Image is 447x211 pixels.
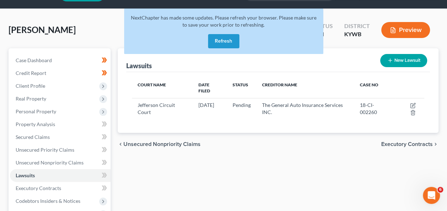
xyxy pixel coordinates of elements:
[208,34,239,48] button: Refresh
[118,141,123,147] i: chevron_left
[16,96,46,102] span: Real Property
[16,70,46,76] span: Credit Report
[131,15,316,28] span: NextChapter has made some updates. Please refresh your browser. Please make sure to save your wor...
[437,187,443,193] span: 6
[16,198,80,204] span: Codebtors Insiders & Notices
[118,141,201,147] button: chevron_left Unsecured Nonpriority Claims
[381,141,438,147] button: Executory Contracts chevron_right
[10,54,111,67] a: Case Dashboard
[9,25,76,35] span: [PERSON_NAME]
[126,61,152,70] div: Lawsuits
[433,141,438,147] i: chevron_right
[10,182,111,195] a: Executory Contracts
[10,118,111,131] a: Property Analysis
[16,172,35,178] span: Lawsuits
[16,57,52,63] span: Case Dashboard
[16,185,61,191] span: Executory Contracts
[233,102,251,108] span: Pending
[16,134,50,140] span: Secured Claims
[380,54,427,67] button: New Lawsuit
[10,67,111,80] a: Credit Report
[16,159,84,166] span: Unsecured Nonpriority Claims
[16,108,56,114] span: Personal Property
[16,147,74,153] span: Unsecured Priority Claims
[138,82,166,87] span: Court Name
[10,131,111,144] a: Secured Claims
[198,82,210,93] span: Date Filed
[16,83,45,89] span: Client Profile
[262,82,297,87] span: Creditor Name
[381,141,433,147] span: Executory Contracts
[138,102,175,115] span: Jefferson Circuit Court
[344,30,370,38] div: KYWB
[344,22,370,30] div: District
[198,102,214,108] span: [DATE]
[262,102,343,115] span: The General Auto Insurance Services INC.
[10,169,111,182] a: Lawsuits
[360,82,378,87] span: Case No
[123,141,201,147] span: Unsecured Nonpriority Claims
[360,102,377,115] span: 18-CI-002260
[381,22,430,38] button: Preview
[16,121,55,127] span: Property Analysis
[10,144,111,156] a: Unsecured Priority Claims
[423,187,440,204] iframe: Intercom live chat
[10,156,111,169] a: Unsecured Nonpriority Claims
[233,82,248,87] span: Status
